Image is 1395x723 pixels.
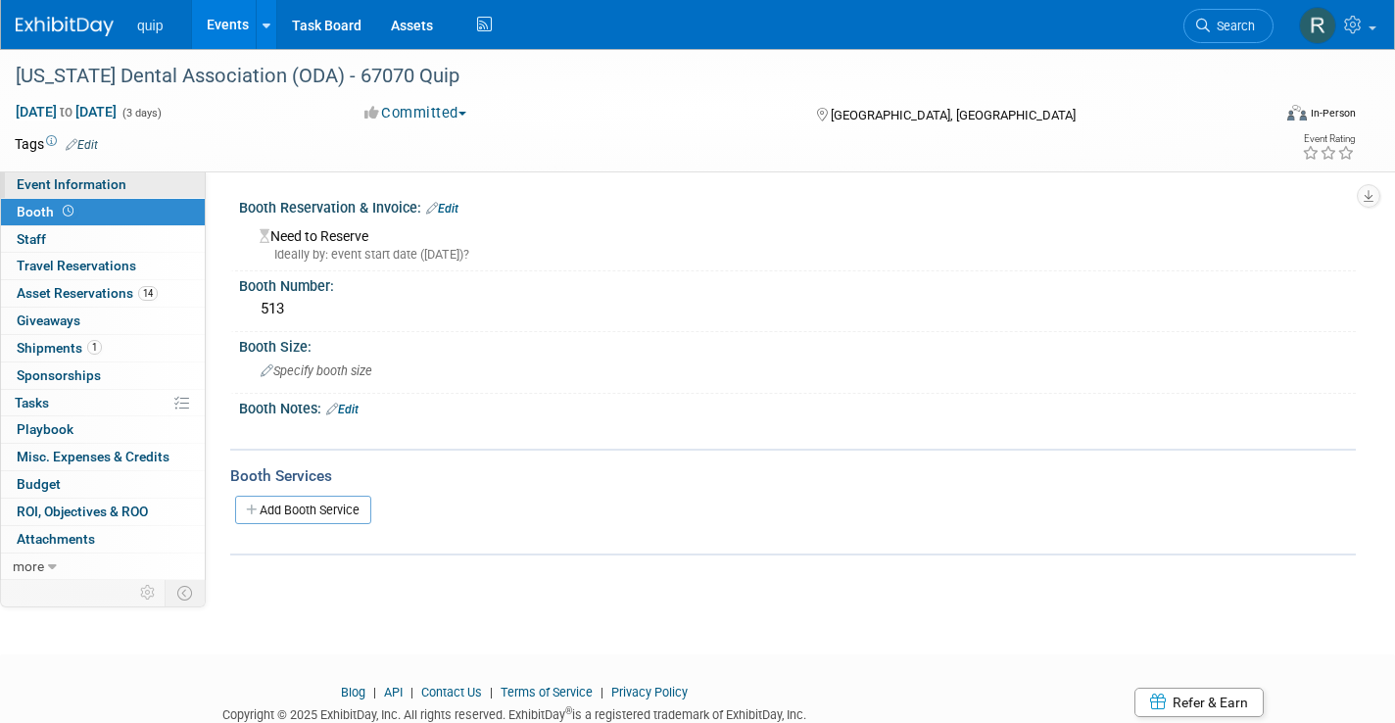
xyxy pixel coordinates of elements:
[1,390,205,416] a: Tasks
[166,580,206,605] td: Toggle Event Tabs
[17,313,80,328] span: Giveaways
[17,285,158,301] span: Asset Reservations
[17,176,126,192] span: Event Information
[260,246,1341,264] div: Ideally by: event start date ([DATE])?
[368,685,381,699] span: |
[1,171,205,198] a: Event Information
[131,580,166,605] td: Personalize Event Tab Strip
[1,199,205,225] a: Booth
[66,138,98,152] a: Edit
[326,403,359,416] a: Edit
[1210,19,1255,33] span: Search
[1310,106,1356,120] div: In-Person
[596,685,608,699] span: |
[1,335,205,361] a: Shipments1
[421,685,482,699] a: Contact Us
[230,465,1356,487] div: Booth Services
[239,394,1356,419] div: Booth Notes:
[17,231,46,247] span: Staff
[17,476,61,492] span: Budget
[17,421,73,437] span: Playbook
[426,202,458,216] a: Edit
[1,362,205,389] a: Sponsorships
[1299,7,1336,44] img: Ronald Delphin
[239,193,1356,218] div: Booth Reservation & Invoice:
[1157,102,1356,131] div: Event Format
[1,526,205,553] a: Attachments
[341,685,365,699] a: Blog
[17,531,95,547] span: Attachments
[120,107,162,120] span: (3 days)
[254,294,1341,324] div: 513
[239,332,1356,357] div: Booth Size:
[1,280,205,307] a: Asset Reservations14
[1302,134,1355,144] div: Event Rating
[15,395,49,410] span: Tasks
[1,308,205,334] a: Giveaways
[1,499,205,525] a: ROI, Objectives & ROO
[17,340,102,356] span: Shipments
[1,226,205,253] a: Staff
[15,134,98,154] td: Tags
[261,363,372,378] span: Specify booth size
[384,685,403,699] a: API
[1,471,205,498] a: Budget
[17,204,77,219] span: Booth
[9,59,1241,94] div: [US_STATE] Dental Association (ODA) - 67070 Quip
[17,367,101,383] span: Sponsorships
[831,108,1076,122] span: [GEOGRAPHIC_DATA], [GEOGRAPHIC_DATA]
[1134,688,1264,717] a: Refer & Earn
[239,271,1356,296] div: Booth Number:
[235,496,371,524] a: Add Booth Service
[1287,105,1307,120] img: Format-Inperson.png
[17,449,169,464] span: Misc. Expenses & Credits
[1,554,205,580] a: more
[57,104,75,120] span: to
[1,416,205,443] a: Playbook
[485,685,498,699] span: |
[254,221,1341,264] div: Need to Reserve
[15,103,118,120] span: [DATE] [DATE]
[1183,9,1274,43] a: Search
[137,18,163,33] span: quip
[138,286,158,301] span: 14
[1,444,205,470] a: Misc. Expenses & Credits
[16,17,114,36] img: ExhibitDay
[565,705,572,716] sup: ®
[17,504,148,519] span: ROI, Objectives & ROO
[13,558,44,574] span: more
[17,258,136,273] span: Travel Reservations
[501,685,593,699] a: Terms of Service
[1,253,205,279] a: Travel Reservations
[406,685,418,699] span: |
[358,103,474,123] button: Committed
[611,685,688,699] a: Privacy Policy
[87,340,102,355] span: 1
[59,204,77,218] span: Booth not reserved yet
